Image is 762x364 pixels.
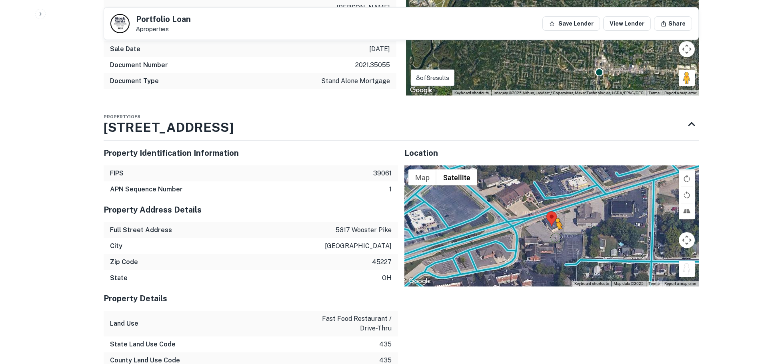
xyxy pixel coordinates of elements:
[110,241,122,251] h6: City
[321,76,390,86] p: stand alone mortgage
[542,16,600,31] button: Save Lender
[648,281,660,286] a: Terms (opens in new tab)
[110,185,183,194] h6: APN Sequence Number
[574,281,609,286] button: Keyboard shortcuts
[679,232,695,248] button: Map camera controls
[408,85,434,95] img: Google
[110,257,138,267] h6: Zip Code
[136,26,191,33] p: 8 properties
[355,60,390,70] p: 2021.35055
[722,300,762,338] iframe: Chat Widget
[318,3,390,22] p: [PERSON_NAME] enterprises llc
[382,273,392,283] p: oh
[614,281,644,286] span: Map data ©2025
[454,90,489,96] button: Keyboard shortcuts
[104,292,398,304] h5: Property Details
[494,91,644,95] span: Imagery ©2025 Airbus, Landsat / Copernicus, Maxar Technologies, USDA/FPAC/GEO
[104,204,398,216] h5: Property Address Details
[603,16,651,31] a: View Lender
[679,41,695,57] button: Map camera controls
[336,225,392,235] p: 5817 wooster pike
[104,147,398,159] h5: Property Identification Information
[664,91,696,95] a: Report a map error
[436,169,477,185] button: Show satellite imagery
[110,60,168,70] h6: Document Number
[325,241,392,251] p: [GEOGRAPHIC_DATA]
[406,276,433,286] a: Open this area in Google Maps (opens a new window)
[110,319,138,328] h6: Land Use
[654,16,692,31] button: Share
[104,118,234,137] h3: [STREET_ADDRESS]
[679,171,695,187] button: Rotate map clockwise
[408,85,434,95] a: Open this area in Google Maps (opens a new window)
[664,281,696,286] a: Report a map error
[389,185,392,194] p: 1
[679,203,695,219] button: Tilt map
[373,169,392,178] p: 39061
[110,340,176,349] h6: State Land Use Code
[136,15,191,23] h5: Portfolio Loan
[406,276,433,286] img: Google
[110,169,124,178] h6: FIPS
[110,76,159,86] h6: Document Type
[110,44,140,54] h6: Sale Date
[372,257,392,267] p: 45227
[369,44,390,54] p: [DATE]
[320,314,392,333] p: fast food restaurant / drive-thru
[104,108,699,140] div: Property1of8[STREET_ADDRESS]
[679,70,695,86] button: Drag Pegman onto the map to open Street View
[416,73,449,83] p: 8 of 8 results
[104,114,140,119] span: Property 1 of 8
[408,169,436,185] button: Show street map
[679,169,695,185] button: Toggle fullscreen view
[110,273,128,283] h6: State
[404,147,699,159] h5: Location
[679,261,695,277] button: Drag Pegman onto the map to open Street View
[648,91,660,95] a: Terms (opens in new tab)
[379,340,392,349] p: 435
[679,187,695,203] button: Rotate map counterclockwise
[110,225,172,235] h6: Full Street Address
